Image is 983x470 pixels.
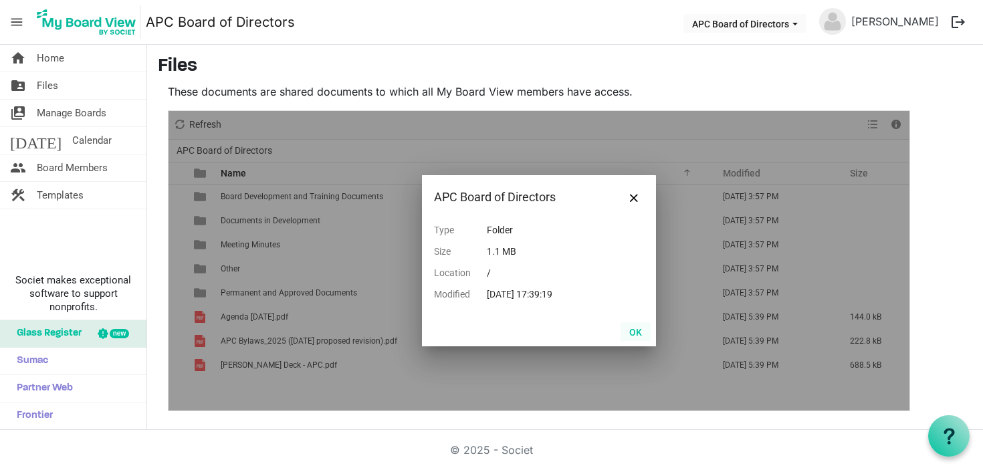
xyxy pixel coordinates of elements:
span: home [10,45,26,72]
td: Type [434,219,487,241]
span: [DATE] [10,127,62,154]
button: logout [944,8,972,36]
a: APC Board of Directors [146,9,295,35]
a: [PERSON_NAME] [846,8,944,35]
h3: Files [158,55,972,78]
span: Calendar [72,127,112,154]
span: people [10,154,26,181]
span: Partner Web [10,375,73,402]
img: My Board View Logo [33,5,140,39]
img: no-profile-picture.svg [819,8,846,35]
span: menu [4,9,29,35]
button: OK [621,322,651,341]
span: Societ makes exceptional software to support nonprofits. [6,273,140,314]
span: construction [10,182,26,209]
span: Glass Register [10,320,82,347]
span: switch_account [10,100,26,126]
span: Manage Boards [37,100,106,126]
button: Close [624,187,644,207]
span: Templates [37,182,84,209]
span: Home [37,45,64,72]
div: new [110,329,129,338]
span: Board Members [37,154,108,181]
span: folder_shared [10,72,26,99]
a: My Board View Logo [33,5,146,39]
td: Modified [434,283,487,305]
span: 1.1 MB [487,246,516,257]
td: / [487,262,568,283]
span: Files [37,72,58,99]
td: Folder [487,219,568,241]
span: Sumac [10,348,48,374]
button: APC Board of Directors dropdownbutton [683,14,806,33]
span: Frontier [10,402,53,429]
td: Size [434,241,487,262]
td: Location [434,262,487,283]
div: APC Board of Directors [434,187,602,207]
td: [DATE] 17:39:19 [487,283,568,305]
p: These documents are shared documents to which all My Board View members have access. [168,84,910,100]
a: © 2025 - Societ [450,443,533,457]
